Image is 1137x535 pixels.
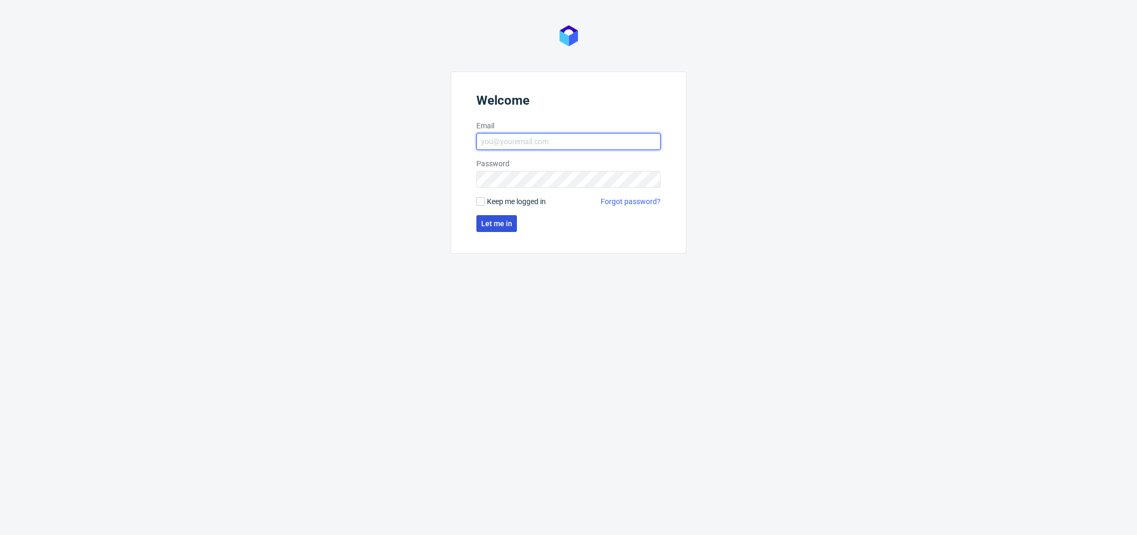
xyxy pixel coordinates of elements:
[487,196,546,207] span: Keep me logged in
[481,220,512,227] span: Let me in
[476,215,517,232] button: Let me in
[476,120,661,131] label: Email
[476,158,661,169] label: Password
[601,196,661,207] a: Forgot password?
[476,133,661,150] input: you@youremail.com
[476,93,661,112] header: Welcome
